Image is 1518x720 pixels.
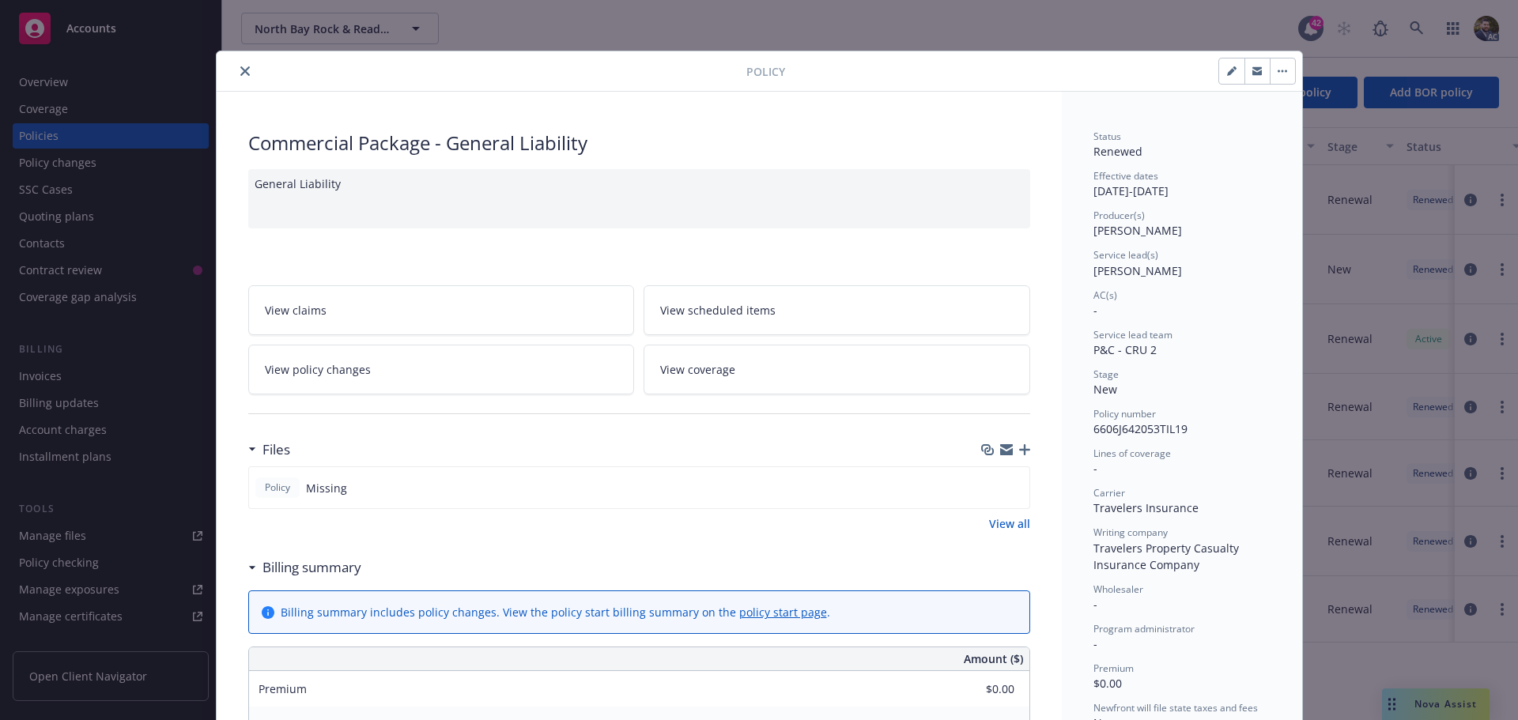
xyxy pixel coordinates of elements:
span: View coverage [660,361,735,378]
span: Amount ($) [964,650,1023,667]
span: View claims [265,302,327,319]
span: - [1093,597,1097,612]
span: View policy changes [265,361,371,378]
span: AC(s) [1093,288,1117,302]
span: Travelers Property Casualty Insurance Company [1093,541,1242,572]
a: policy start page [739,605,827,620]
span: Service lead(s) [1093,248,1158,262]
span: $0.00 [1093,676,1122,691]
div: [DATE] - [DATE] [1093,169,1271,199]
span: Writing company [1093,526,1168,539]
a: View claims [248,285,635,335]
span: Renewed [1093,144,1142,159]
span: Service lead team [1093,328,1172,341]
input: 0.00 [921,677,1024,701]
span: Producer(s) [1093,209,1145,222]
span: Effective dates [1093,169,1158,183]
span: Policy [262,481,293,495]
span: P&C - CRU 2 [1093,342,1157,357]
span: [PERSON_NAME] [1093,223,1182,238]
a: View policy changes [248,345,635,394]
span: Program administrator [1093,622,1195,635]
span: Policy number [1093,407,1156,420]
span: 6606J642053TIL19 [1093,421,1188,436]
span: Policy [746,63,785,80]
span: Wholesaler [1093,582,1143,596]
div: Billing summary [248,557,361,578]
a: View coverage [644,345,1030,394]
span: Stage [1093,368,1119,381]
span: - [1093,303,1097,318]
span: [PERSON_NAME] [1093,263,1182,278]
div: General Liability [248,169,1030,228]
a: View all [989,515,1030,532]
div: - [1093,460,1271,477]
button: close [236,62,255,81]
span: Premium [1093,662,1134,675]
span: Carrier [1093,486,1125,499]
div: Files [248,439,290,460]
div: Billing summary includes policy changes. View the policy start billing summary on the . [281,604,830,620]
span: Premium [259,681,307,696]
span: Status [1093,130,1121,143]
span: View scheduled items [660,302,776,319]
div: Commercial Package - General Liability [248,130,1030,156]
span: - [1093,636,1097,651]
a: View scheduled items [644,285,1030,335]
h3: Files [262,439,290,460]
span: Newfront will file state taxes and fees [1093,701,1258,714]
span: New [1093,382,1117,397]
h3: Billing summary [262,557,361,578]
span: Travelers Insurance [1093,500,1199,515]
span: Lines of coverage [1093,447,1171,460]
span: Missing [306,480,347,496]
